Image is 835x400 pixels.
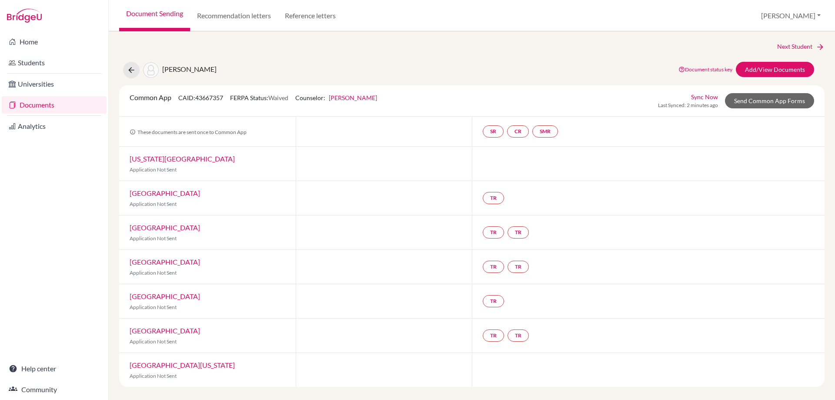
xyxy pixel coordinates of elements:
[230,94,288,101] span: FERPA Status:
[2,75,107,93] a: Universities
[130,201,177,207] span: Application Not Sent
[508,226,529,239] a: TR
[130,304,177,310] span: Application Not Sent
[483,192,504,204] a: TR
[736,62,814,77] a: Add/View Documents
[2,33,107,50] a: Home
[507,125,529,138] a: CR
[678,66,732,73] a: Document status key
[483,261,504,273] a: TR
[130,129,247,135] span: These documents are sent once to Common App
[2,118,107,135] a: Analytics
[2,381,107,398] a: Community
[483,125,504,138] a: SR
[130,155,235,163] a: [US_STATE][GEOGRAPHIC_DATA]
[268,94,288,101] span: Waived
[162,65,217,73] span: [PERSON_NAME]
[130,166,177,173] span: Application Not Sent
[483,295,504,307] a: TR
[130,258,200,266] a: [GEOGRAPHIC_DATA]
[691,92,718,101] a: Sync Now
[777,42,825,51] a: Next Student
[130,326,200,335] a: [GEOGRAPHIC_DATA]
[2,360,107,377] a: Help center
[130,189,200,197] a: [GEOGRAPHIC_DATA]
[130,338,177,345] span: Application Not Sent
[130,235,177,242] span: Application Not Sent
[130,223,200,232] a: [GEOGRAPHIC_DATA]
[725,93,814,108] a: Send Common App Forms
[295,94,377,101] span: Counselor:
[130,93,171,101] span: Common App
[532,125,558,138] a: SMR
[7,9,42,23] img: Bridge-U
[2,96,107,114] a: Documents
[130,361,235,369] a: [GEOGRAPHIC_DATA][US_STATE]
[329,94,377,101] a: [PERSON_NAME]
[130,373,177,379] span: Application Not Sent
[508,261,529,273] a: TR
[2,54,107,71] a: Students
[658,101,718,109] span: Last Synced: 2 minutes ago
[483,226,504,239] a: TR
[178,94,223,101] span: CAID: 43667357
[508,329,529,342] a: TR
[130,269,177,276] span: Application Not Sent
[130,292,200,300] a: [GEOGRAPHIC_DATA]
[757,7,825,24] button: [PERSON_NAME]
[483,329,504,342] a: TR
